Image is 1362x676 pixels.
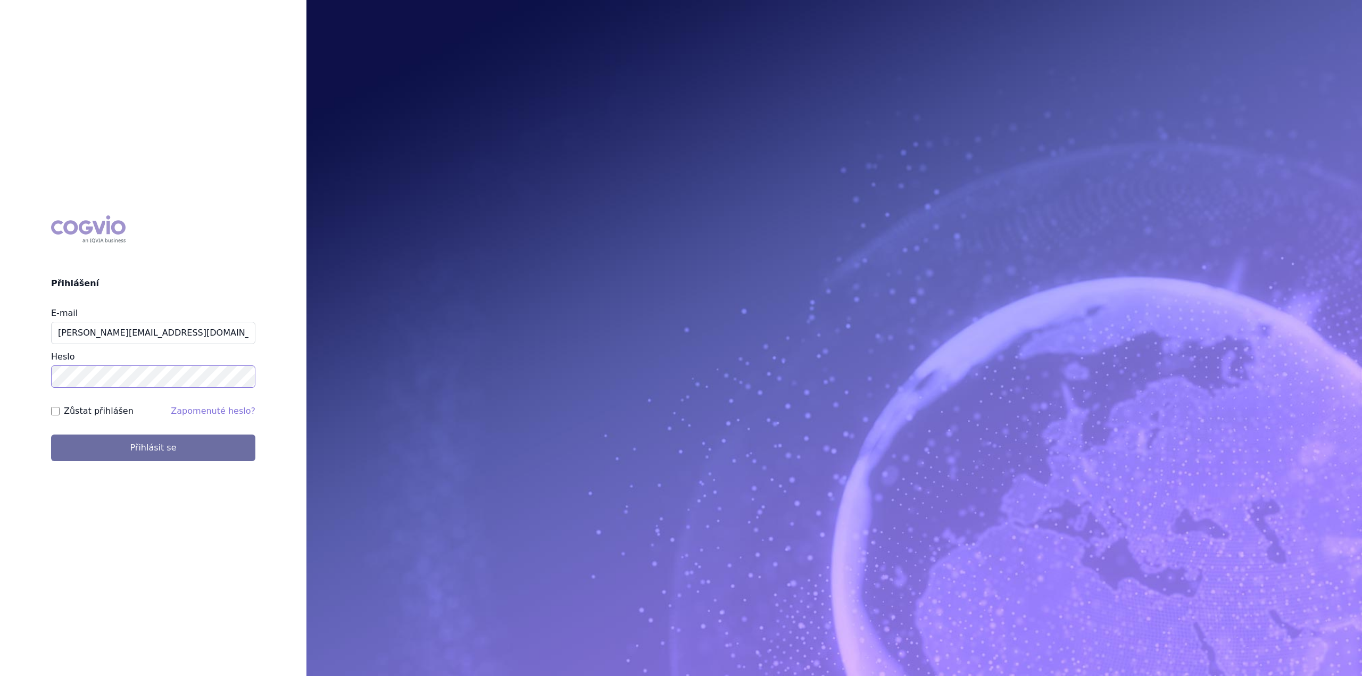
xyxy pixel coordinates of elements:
[51,308,78,318] label: E-mail
[51,277,255,290] h2: Přihlášení
[51,215,126,243] div: COGVIO
[51,352,74,362] label: Heslo
[171,406,255,416] a: Zapomenuté heslo?
[64,405,134,418] label: Zůstat přihlášen
[51,435,255,461] button: Přihlásit se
